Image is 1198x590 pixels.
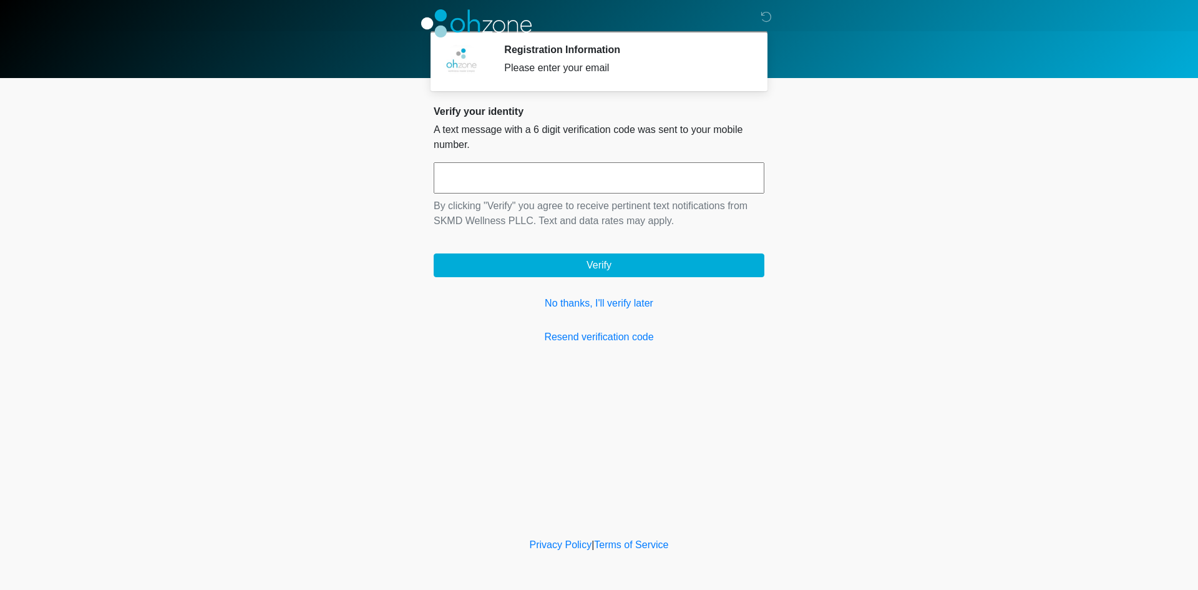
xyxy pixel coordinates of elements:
h2: Verify your identity [434,106,764,117]
button: Verify [434,253,764,277]
a: No thanks, I'll verify later [434,296,764,311]
div: Please enter your email [504,61,746,76]
img: SKMD Wellness PLLC Logo [421,9,532,37]
h2: Registration Information [504,44,746,56]
p: A text message with a 6 digit verification code was sent to your mobile number. [434,122,764,152]
p: By clicking "Verify" you agree to receive pertinent text notifications from SKMD Wellness PLLC. T... [434,199,764,229]
a: Privacy Policy [530,539,592,550]
a: Terms of Service [594,539,668,550]
a: Resend verification code [434,330,764,345]
a: | [592,539,594,550]
img: Agent Avatar [443,44,480,81]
